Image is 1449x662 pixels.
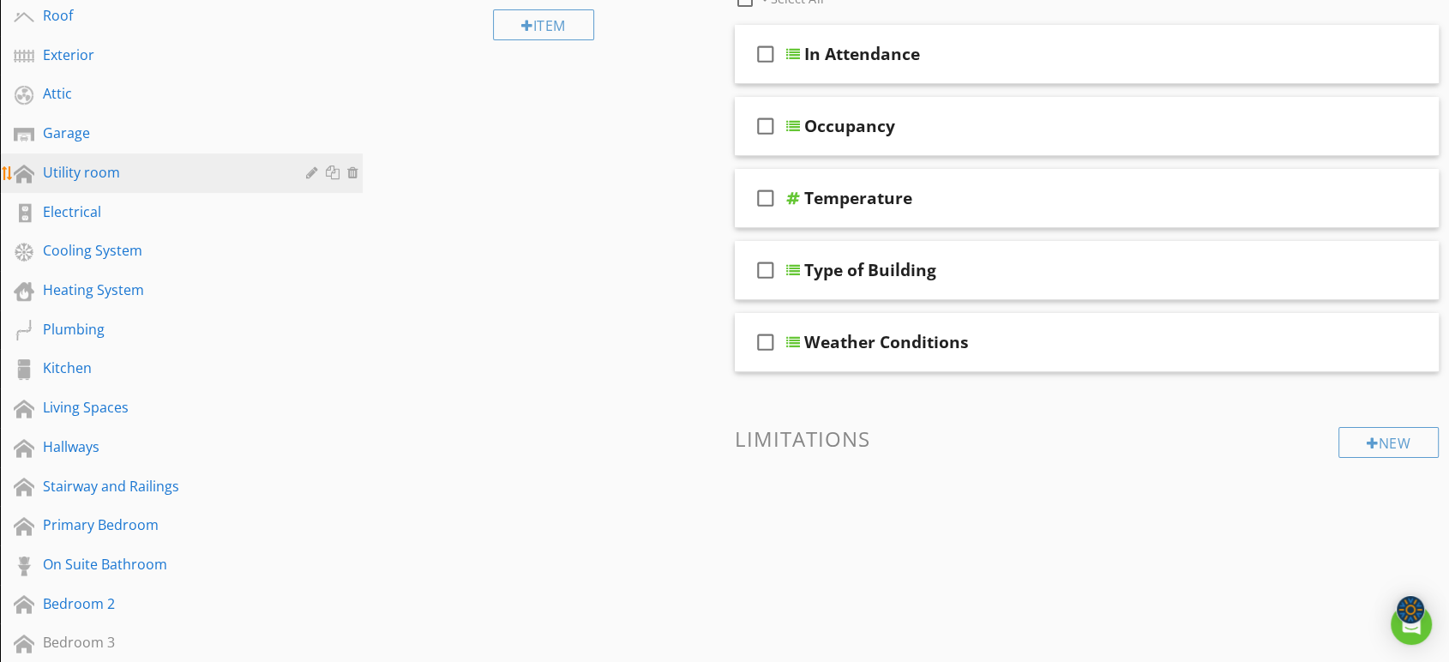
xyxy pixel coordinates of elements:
[43,45,281,65] div: Exterior
[43,319,281,340] div: Plumbing
[804,116,895,136] div: Occupancy
[43,83,281,104] div: Attic
[43,436,281,457] div: Hallways
[752,33,779,75] i: check_box_outline_blank
[752,105,779,147] i: check_box_outline_blank
[43,554,281,575] div: On Suite Bathroom
[804,44,920,64] div: In Attendance
[752,322,779,363] i: check_box_outline_blank
[43,515,281,535] div: Primary Bedroom
[804,188,912,208] div: Temperature
[43,632,281,653] div: Bedroom 3
[43,162,281,183] div: Utility room
[735,427,1439,450] h3: Limitations
[43,476,281,496] div: Stairway and Railings
[804,260,936,280] div: Type of Building
[804,332,969,352] div: Weather Conditions
[43,280,281,300] div: Heating System
[43,202,281,222] div: Electrical
[43,358,281,378] div: Kitchen
[43,593,281,614] div: Bedroom 2
[1338,427,1439,458] div: New
[43,397,281,418] div: Living Spaces
[43,123,281,143] div: Garage
[1391,604,1432,645] div: Open Intercom Messenger
[43,5,281,26] div: Roof
[43,240,281,261] div: Cooling System
[493,9,594,40] div: Item
[752,250,779,291] i: check_box_outline_blank
[752,178,779,219] i: check_box_outline_blank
